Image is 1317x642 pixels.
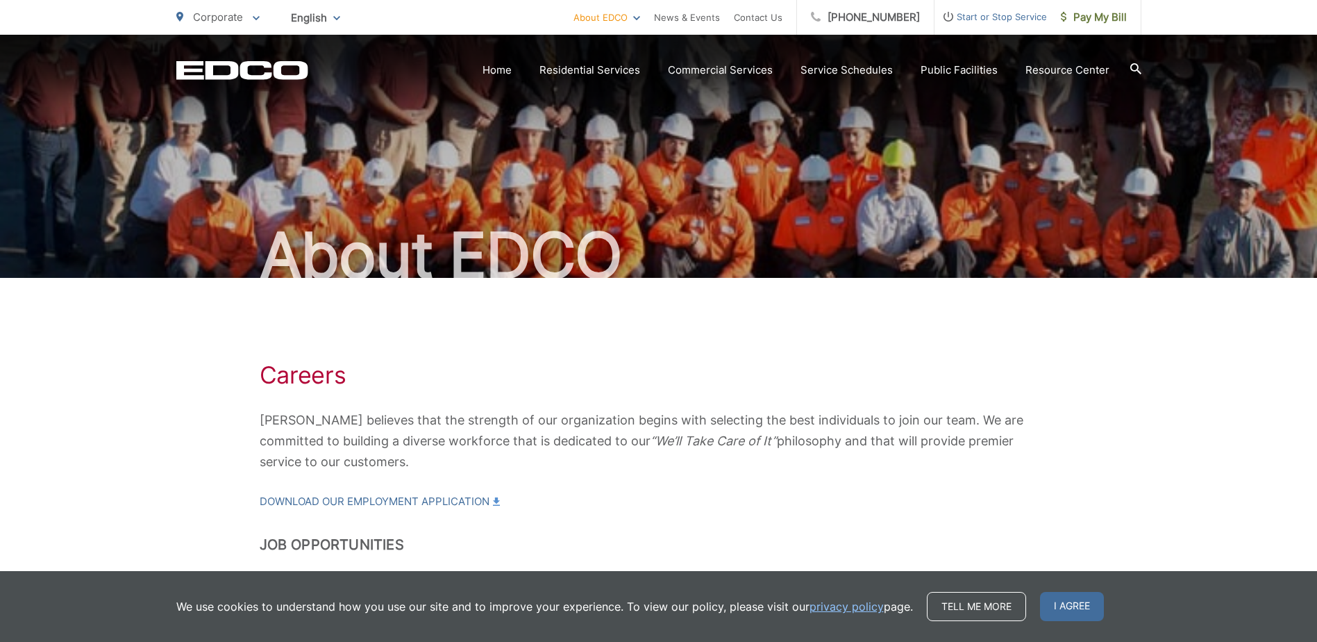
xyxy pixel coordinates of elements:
[651,434,777,448] em: “We’ll Take Care of It”
[280,6,351,30] span: English
[260,361,1058,389] h1: Careers
[1061,9,1127,26] span: Pay My Bill
[927,592,1026,621] a: Tell me more
[260,568,1058,585] p: There are no open positions available at this time.
[193,10,243,24] span: Corporate
[176,598,913,615] p: We use cookies to understand how you use our site and to improve your experience. To view our pol...
[921,62,998,79] a: Public Facilities
[260,493,500,510] a: Download our Employment Application
[800,62,893,79] a: Service Schedules
[483,62,512,79] a: Home
[573,9,640,26] a: About EDCO
[539,62,640,79] a: Residential Services
[176,221,1141,290] h2: About EDCO
[1040,592,1104,621] span: I agree
[734,9,782,26] a: Contact Us
[260,410,1058,472] p: [PERSON_NAME] believes that the strength of our organization begins with selecting the best indiv...
[260,536,1058,553] h2: Job Opportunities
[1025,62,1109,79] a: Resource Center
[654,9,720,26] a: News & Events
[810,598,884,615] a: privacy policy
[668,62,773,79] a: Commercial Services
[176,60,308,80] a: EDCD logo. Return to the homepage.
